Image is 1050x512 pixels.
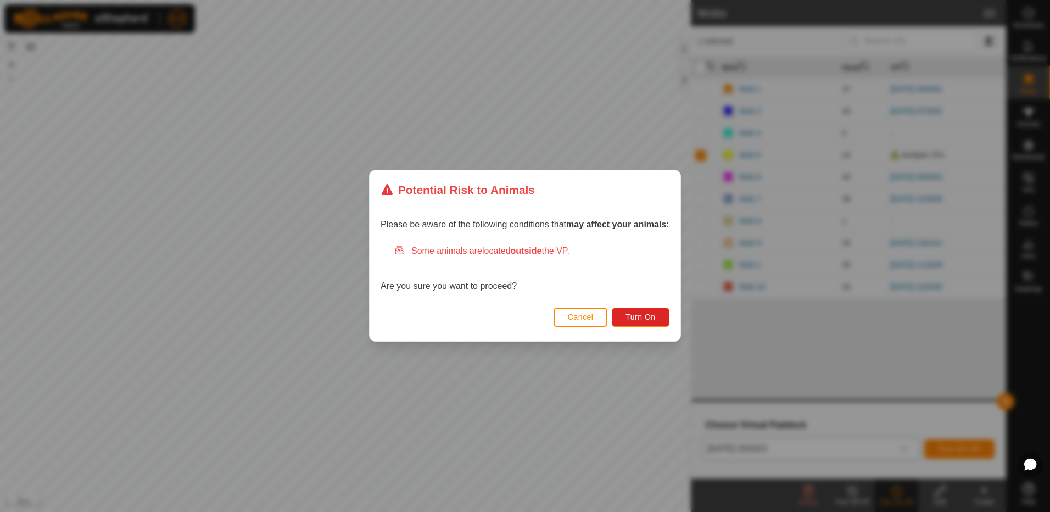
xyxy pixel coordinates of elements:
[381,220,669,230] span: Please be aware of the following conditions that
[381,245,669,293] div: Are you sure you want to proceed?
[381,181,535,198] div: Potential Risk to Animals
[394,245,669,258] div: Some animals are
[612,308,669,327] button: Turn On
[626,313,656,322] span: Turn On
[568,313,594,322] span: Cancel
[482,247,569,256] span: located the VP.
[511,247,542,256] strong: outside
[554,308,608,327] button: Cancel
[566,220,669,230] strong: may affect your animals:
